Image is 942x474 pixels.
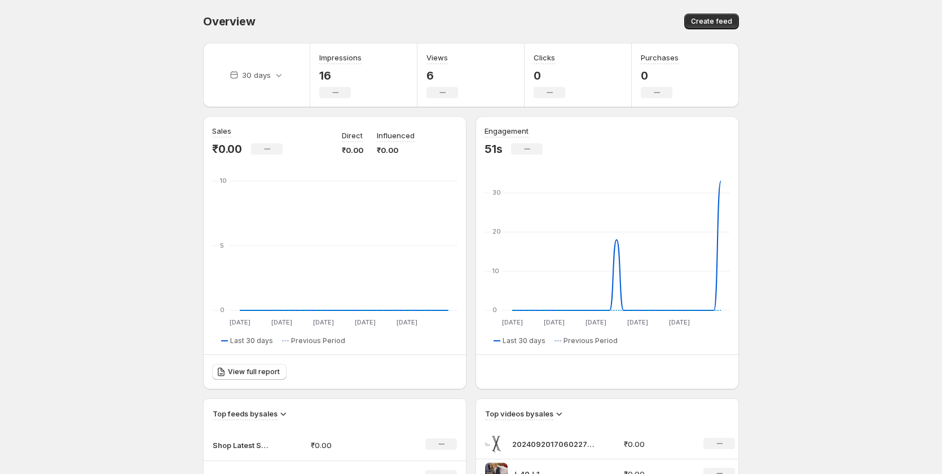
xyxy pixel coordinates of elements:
[271,318,292,326] text: [DATE]
[242,69,271,81] p: 30 days
[586,318,606,326] text: [DATE]
[311,440,391,451] p: ₹0.00
[544,318,565,326] text: [DATE]
[503,336,545,345] span: Last 30 days
[627,318,648,326] text: [DATE]
[377,130,415,141] p: Influenced
[426,52,448,63] h3: Views
[492,227,501,235] text: 20
[485,142,502,156] p: 51s
[291,336,345,345] span: Previous Period
[213,408,278,419] h3: Top feeds by sales
[377,144,415,156] p: ₹0.00
[691,17,732,26] span: Create feed
[228,367,280,376] span: View full report
[641,52,679,63] h3: Purchases
[220,242,224,249] text: 5
[230,318,250,326] text: [DATE]
[230,336,273,345] span: Last 30 days
[492,267,499,275] text: 10
[220,306,225,314] text: 0
[492,306,497,314] text: 0
[534,69,565,82] p: 0
[313,318,334,326] text: [DATE]
[212,125,231,137] h3: Sales
[212,364,287,380] a: View full report
[485,433,508,455] img: 20240920170602278619221-transcode
[426,69,458,82] p: 6
[342,130,363,141] p: Direct
[512,438,597,450] p: 20240920170602278619221-transcode
[220,177,227,185] text: 10
[564,336,618,345] span: Previous Period
[624,438,690,450] p: ₹0.00
[212,142,242,156] p: ₹0.00
[684,14,739,29] button: Create feed
[213,440,269,451] p: Shop Latest Stands
[502,318,523,326] text: [DATE]
[319,69,362,82] p: 16
[534,52,555,63] h3: Clicks
[485,408,553,419] h3: Top videos by sales
[342,144,363,156] p: ₹0.00
[355,318,376,326] text: [DATE]
[203,15,255,28] span: Overview
[397,318,417,326] text: [DATE]
[319,52,362,63] h3: Impressions
[485,125,529,137] h3: Engagement
[669,318,690,326] text: [DATE]
[492,188,501,196] text: 30
[641,69,679,82] p: 0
